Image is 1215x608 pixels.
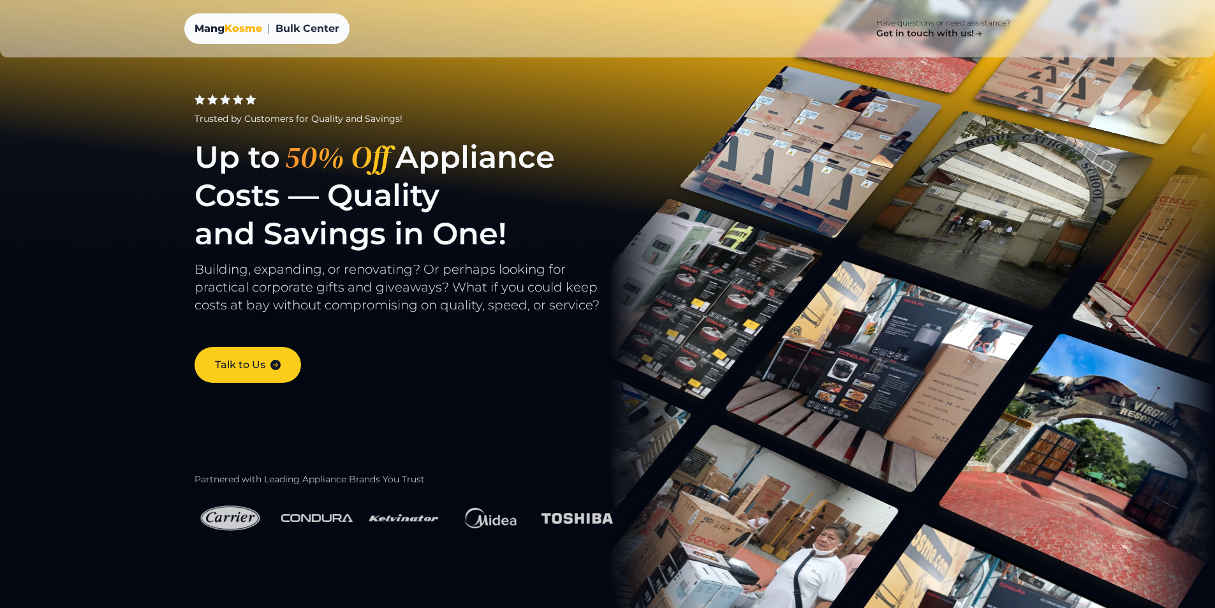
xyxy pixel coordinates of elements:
[195,21,262,36] a: MangKosme
[856,10,1031,47] a: Have questions or need assistance? Get in touch with us!
[281,507,353,530] img: Condura Logo
[195,138,637,253] h1: Up to Appliance Costs — Quality and Savings in One!
[195,496,266,540] img: Carrier Logo
[195,347,301,383] a: Talk to Us
[541,505,613,531] img: Toshiba Logo
[225,22,262,34] span: Kosme
[195,474,637,486] h2: Partnered with Leading Appliance Brands You Trust
[455,496,526,540] img: Midea Logo
[195,112,637,125] div: Trusted by Customers for Quality and Savings!
[276,21,339,36] span: Bulk Center
[876,28,984,40] h4: Get in touch with us!
[195,21,262,36] div: Mang
[368,496,439,540] img: Kelvinator Logo
[267,21,270,36] span: |
[195,260,637,327] p: Building, expanding, or renovating? Or perhaps looking for practical corporate gifts and giveaway...
[876,18,1011,28] p: Have questions or need assistance?
[280,138,395,176] span: 50% Off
